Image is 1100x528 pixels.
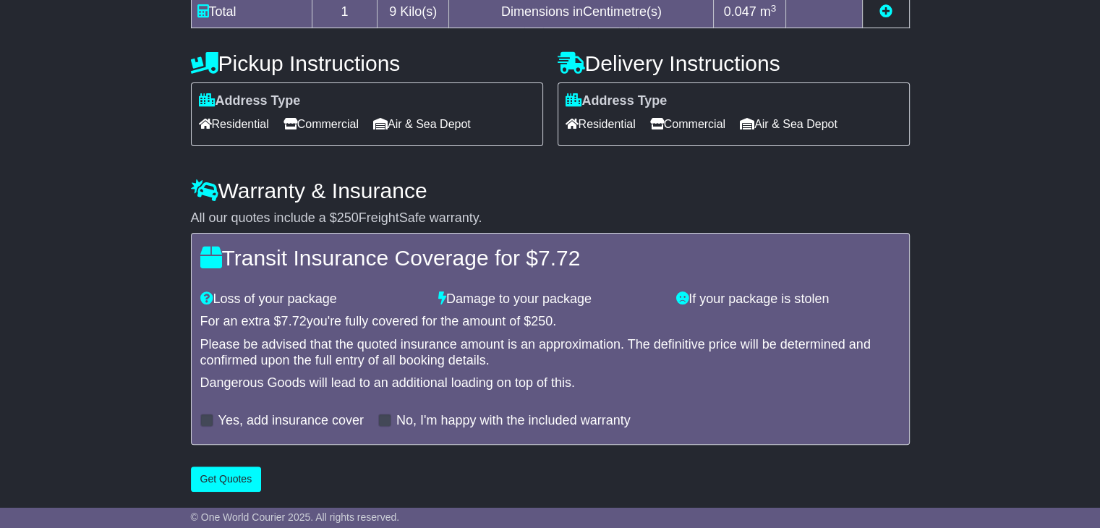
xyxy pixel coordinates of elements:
div: Loss of your package [193,291,431,307]
span: m [760,4,777,19]
div: Dangerous Goods will lead to an additional loading on top of this. [200,375,900,391]
button: Get Quotes [191,467,262,492]
label: Address Type [566,93,668,109]
span: Commercial [650,113,725,135]
span: 9 [389,4,396,19]
label: Address Type [199,93,301,109]
h4: Transit Insurance Coverage for $ [200,246,900,270]
h4: Delivery Instructions [558,51,910,75]
span: Residential [566,113,636,135]
h4: Pickup Instructions [191,51,543,75]
span: 7.72 [281,314,307,328]
span: Commercial [283,113,359,135]
span: 250 [531,314,553,328]
span: 0.047 [724,4,756,19]
span: 7.72 [538,246,580,270]
label: Yes, add insurance cover [218,413,364,429]
div: Please be advised that the quoted insurance amount is an approximation. The definitive price will... [200,337,900,368]
span: Air & Sea Depot [740,113,837,135]
div: Damage to your package [431,291,669,307]
span: 250 [337,210,359,225]
div: If your package is stolen [669,291,907,307]
span: Residential [199,113,269,135]
div: For an extra $ you're fully covered for the amount of $ . [200,314,900,330]
a: Add new item [879,4,892,19]
span: Air & Sea Depot [373,113,471,135]
label: No, I'm happy with the included warranty [396,413,631,429]
div: All our quotes include a $ FreightSafe warranty. [191,210,910,226]
sup: 3 [771,3,777,14]
h4: Warranty & Insurance [191,179,910,203]
span: © One World Courier 2025. All rights reserved. [191,511,400,523]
